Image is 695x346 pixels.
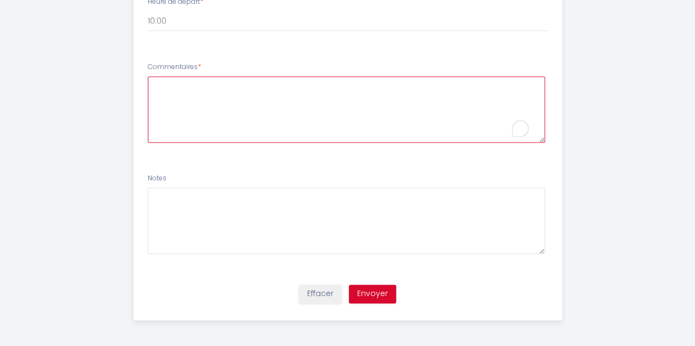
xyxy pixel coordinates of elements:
[148,76,545,143] textarea: To enrich screen reader interactions, please activate Accessibility in Grammarly extension settings
[349,285,396,303] button: Envoyer
[148,62,201,72] label: Commentaires
[148,173,166,184] label: Notes
[299,285,342,303] button: Effacer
